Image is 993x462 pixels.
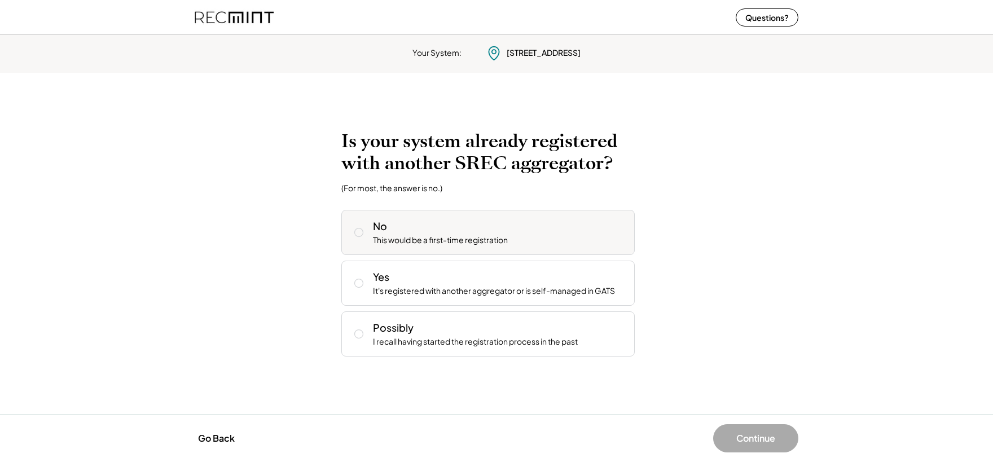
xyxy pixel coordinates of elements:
[195,2,274,32] img: recmint-logotype%403x%20%281%29.jpeg
[373,285,615,297] div: It's registered with another aggregator or is self-managed in GATS
[373,270,389,284] div: Yes
[736,8,798,27] button: Questions?
[341,130,652,174] h2: Is your system already registered with another SREC aggregator?
[373,320,414,335] div: Possibly
[195,426,238,451] button: Go Back
[373,219,387,233] div: No
[341,183,442,193] div: (For most, the answer is no.)
[373,336,578,347] div: I recall having started the registration process in the past
[507,47,581,59] div: [STREET_ADDRESS]
[713,424,798,452] button: Continue
[373,235,508,246] div: This would be a first-time registration
[412,47,462,59] div: Your System:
